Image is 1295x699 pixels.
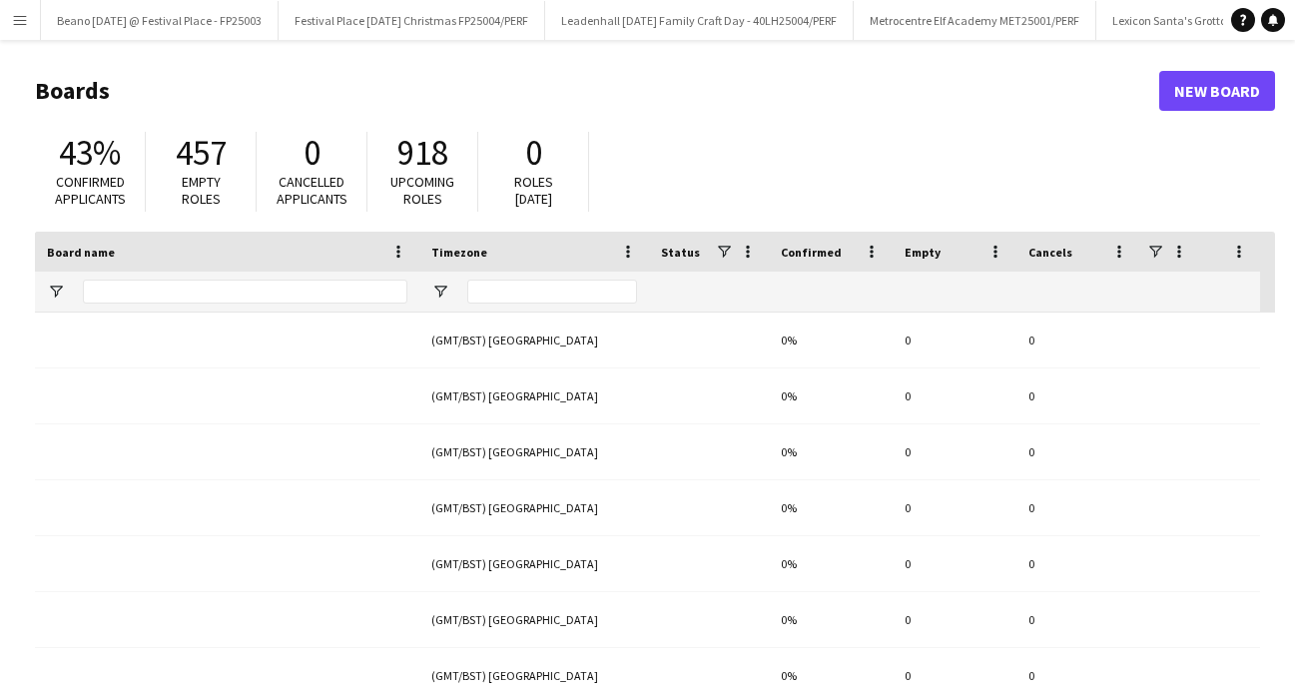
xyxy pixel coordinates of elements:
div: 0 [1016,424,1140,479]
div: 0 [893,368,1016,423]
input: Timezone Filter Input [467,280,637,304]
div: (GMT/BST) [GEOGRAPHIC_DATA] [419,480,649,535]
span: 43% [59,131,121,175]
div: 0% [769,424,893,479]
button: Open Filter Menu [47,283,65,301]
div: 0 [1016,368,1140,423]
div: 0 [893,592,1016,647]
div: 0 [1016,313,1140,367]
span: Empty roles [182,173,221,208]
button: Open Filter Menu [431,283,449,301]
div: 0 [1016,592,1140,647]
div: 0% [769,313,893,367]
div: 0 [1016,480,1140,535]
div: (GMT/BST) [GEOGRAPHIC_DATA] [419,536,649,591]
div: (GMT/BST) [GEOGRAPHIC_DATA] [419,368,649,423]
span: Status [661,245,700,260]
div: (GMT/BST) [GEOGRAPHIC_DATA] [419,313,649,367]
button: Metrocentre Elf Academy MET25001/PERF [854,1,1096,40]
h1: Boards [35,76,1159,106]
span: 0 [304,131,321,175]
span: Confirmed applicants [55,173,126,208]
div: 0% [769,480,893,535]
div: 0 [893,480,1016,535]
span: 918 [397,131,448,175]
div: 0 [1016,536,1140,591]
div: (GMT/BST) [GEOGRAPHIC_DATA] [419,424,649,479]
span: Cancelled applicants [277,173,347,208]
button: Festival Place [DATE] Christmas FP25004/PERF [279,1,545,40]
div: 0 [893,313,1016,367]
span: 0 [525,131,542,175]
button: Beano [DATE] @ Festival Place - FP25003 [41,1,279,40]
span: Confirmed [781,245,842,260]
span: Empty [905,245,941,260]
span: Board name [47,245,115,260]
div: 0% [769,368,893,423]
button: Leadenhall [DATE] Family Craft Day - 40LH25004/PERF [545,1,854,40]
span: Timezone [431,245,487,260]
span: 457 [176,131,227,175]
input: Board name Filter Input [83,280,407,304]
span: Cancels [1028,245,1072,260]
span: Roles [DATE] [514,173,553,208]
div: 0% [769,592,893,647]
a: New Board [1159,71,1275,111]
div: 0% [769,536,893,591]
div: (GMT/BST) [GEOGRAPHIC_DATA] [419,592,649,647]
span: Upcoming roles [390,173,454,208]
div: 0 [893,424,1016,479]
div: 0 [893,536,1016,591]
